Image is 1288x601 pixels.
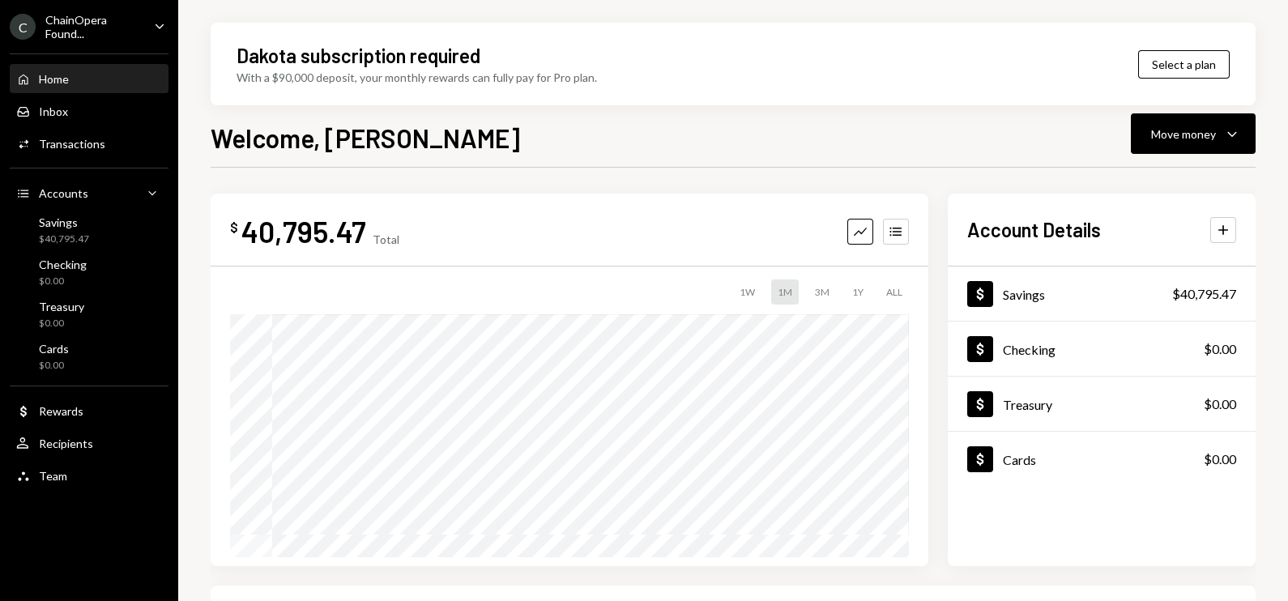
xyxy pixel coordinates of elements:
[39,359,69,373] div: $0.00
[10,461,168,490] a: Team
[1003,342,1056,357] div: Checking
[39,232,89,246] div: $40,795.47
[39,469,67,483] div: Team
[10,64,168,93] a: Home
[241,213,366,249] div: 40,795.47
[10,96,168,126] a: Inbox
[1151,126,1216,143] div: Move money
[771,279,799,305] div: 1M
[39,104,68,118] div: Inbox
[846,279,870,305] div: 1Y
[211,121,520,154] h1: Welcome, [PERSON_NAME]
[237,69,597,86] div: With a $90,000 deposit, your monthly rewards can fully pay for Pro plan.
[39,342,69,356] div: Cards
[880,279,909,305] div: ALL
[10,295,168,334] a: Treasury$0.00
[10,178,168,207] a: Accounts
[39,404,83,418] div: Rewards
[39,72,69,86] div: Home
[39,258,87,271] div: Checking
[39,300,84,313] div: Treasury
[39,137,105,151] div: Transactions
[1138,50,1230,79] button: Select a plan
[39,317,84,330] div: $0.00
[237,42,480,69] div: Dakota subscription required
[948,377,1256,431] a: Treasury$0.00
[39,215,89,229] div: Savings
[39,437,93,450] div: Recipients
[10,14,36,40] div: C
[1003,452,1036,467] div: Cards
[967,216,1101,243] h2: Account Details
[45,13,141,40] div: ChainOpera Found...
[10,211,168,249] a: Savings$40,795.47
[1204,394,1236,414] div: $0.00
[373,232,399,246] div: Total
[10,396,168,425] a: Rewards
[948,322,1256,376] a: Checking$0.00
[1131,113,1256,154] button: Move money
[948,266,1256,321] a: Savings$40,795.47
[10,337,168,376] a: Cards$0.00
[733,279,761,305] div: 1W
[1172,284,1236,304] div: $40,795.47
[230,220,238,236] div: $
[10,129,168,158] a: Transactions
[948,432,1256,486] a: Cards$0.00
[1204,450,1236,469] div: $0.00
[10,253,168,292] a: Checking$0.00
[808,279,836,305] div: 3M
[10,428,168,458] a: Recipients
[39,275,87,288] div: $0.00
[1003,287,1045,302] div: Savings
[39,186,88,200] div: Accounts
[1204,339,1236,359] div: $0.00
[1003,397,1052,412] div: Treasury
